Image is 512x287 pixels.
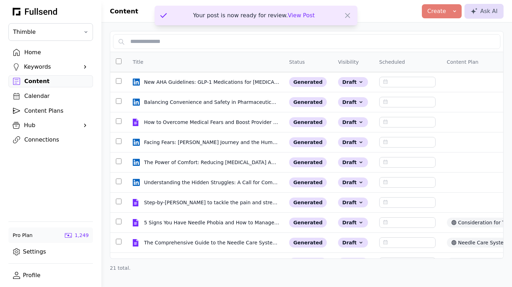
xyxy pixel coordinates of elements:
[75,232,89,239] div: 1,249
[338,137,368,147] div: Draft
[13,232,32,239] div: Pro Plan
[8,105,93,117] a: Content Plans
[289,218,327,227] div: generated
[338,58,359,65] div: Visibility
[133,58,143,65] div: Title
[289,117,327,127] div: generated
[338,218,368,227] div: Draft
[338,177,368,187] div: Draft
[24,48,88,57] div: Home
[427,7,446,15] div: Create
[24,77,88,86] div: Content
[8,75,93,87] a: Content
[289,157,327,167] div: generated
[24,121,77,130] div: Hub
[110,264,504,272] div: 21 total.
[24,63,77,71] div: Keywords
[289,58,305,65] div: Status
[8,90,93,102] a: Calendar
[8,46,93,58] a: Home
[193,11,315,20] div: Your post is now ready for review.
[144,139,279,146] div: Facing Fears: [PERSON_NAME] Journey and the Human Experience
[110,6,138,16] h1: Content
[144,239,279,246] div: The Comprehensive Guide to the Needle Care System™
[289,137,327,147] div: generated
[338,97,368,107] div: Draft
[338,238,368,248] div: Draft
[144,219,279,226] div: 5 Signs You Have Needle Phobia and How to Manage Them
[8,23,93,41] button: Thimble
[8,246,93,258] a: Settings
[289,258,327,268] div: generated
[144,179,279,186] div: Understanding the Hidden Struggles: A Call for Compassion in Healthcare
[447,58,479,65] div: Content Plan
[338,117,368,127] div: Draft
[144,199,279,206] div: Step-by-[PERSON_NAME] to tackle the pain and stress of needle procedures.
[422,4,462,18] button: Create
[289,198,327,207] div: generated
[289,177,327,187] div: generated
[288,12,315,19] span: View Post
[338,258,368,268] div: Draft
[144,99,279,106] div: Balancing Convenience and Safety in Pharmaceutical Packaging
[24,92,88,100] div: Calendar
[289,238,327,248] div: generated
[8,134,93,146] a: Connections
[379,58,405,65] div: Scheduled
[24,136,88,144] div: Connections
[338,157,368,167] div: Draft
[144,159,279,166] div: The Power of Comfort: Reducing [MEDICAL_DATA] Anxiety in Children
[470,7,498,15] div: Ask AI
[13,28,79,36] span: Thimble
[338,77,368,87] div: Draft
[464,4,504,19] button: Ask AI
[24,107,88,115] div: Content Plans
[338,198,368,207] div: Draft
[144,79,279,86] div: New AHA Guidelines: GLP-1 Medications for [MEDICAL_DATA] in Overweight Patients
[144,119,279,126] div: How to Overcome Medical Fears and Boost Provider Empathy: A Comprehensive Guide
[289,77,327,87] div: generated
[289,97,327,107] div: generated
[8,269,93,281] a: Profile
